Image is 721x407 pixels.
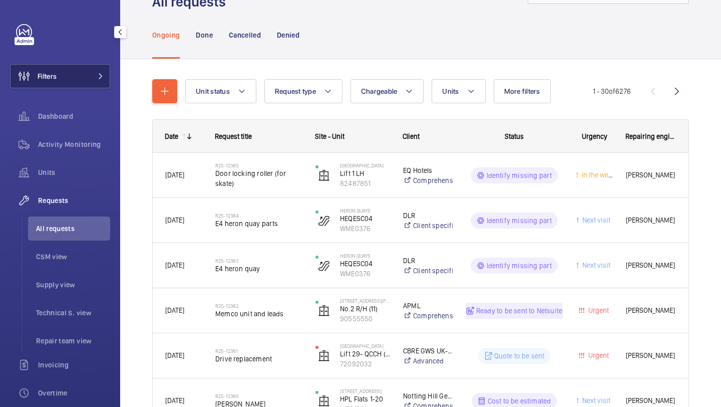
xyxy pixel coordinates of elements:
p: [GEOGRAPHIC_DATA] [340,162,390,168]
img: escalator.svg [318,215,330,227]
p: Cost to be estimated [488,396,551,406]
a: Comprehensive [403,175,453,185]
p: Quote to be sent [494,351,545,361]
span: Memco unit and leads [215,309,302,319]
p: Identify missing part [487,216,552,226]
span: Units [38,167,110,177]
p: Cancelled [229,30,261,40]
a: Client specific [403,221,453,231]
span: Invoicing [38,360,110,370]
p: Heron Quays [340,208,390,214]
span: [PERSON_NAME] [626,169,676,181]
img: escalator.svg [318,260,330,272]
span: [DATE] [165,396,184,404]
span: Drive replacement [215,354,302,364]
h2: R25-12382 [215,303,302,309]
h2: R25-12385 [215,162,302,168]
span: Activity Monitoring [38,139,110,149]
p: No.2 R/H (11) [340,304,390,314]
a: Client specific [403,266,453,276]
p: Ready to be sent to Netsuite [476,306,562,316]
span: E4 heron quay parts [215,219,302,229]
span: Supply view [36,280,110,290]
p: CBRE GWS UK- [GEOGRAPHIC_DATA] ([GEOGRAPHIC_DATA]) [403,346,453,356]
p: Lift 1 LH [340,168,390,178]
span: Urgent [586,306,609,314]
p: Heron Quays [340,253,390,259]
span: [PERSON_NAME] [626,260,676,271]
p: Ongoing [152,30,180,40]
a: Advanced [403,356,453,366]
p: Denied [277,30,299,40]
span: Requests [38,195,110,206]
p: HEQESC04 [340,214,390,224]
button: Filters [10,64,110,88]
span: [DATE] [165,216,184,224]
div: Date [165,132,178,140]
p: Identify missing part [487,170,552,180]
img: elevator.svg [318,169,330,181]
h2: R25-12384 [215,213,302,219]
span: All requests [36,224,110,234]
button: Chargeable [350,79,424,103]
span: Client [403,132,420,140]
span: E4 heron quay [215,264,302,274]
span: Filters [38,71,57,81]
p: 72092032 [340,359,390,369]
span: Repairing engineer [625,132,676,140]
span: In the week [580,171,615,179]
p: 82487851 [340,178,390,188]
h2: R25-12380 [215,393,302,399]
span: [DATE] [165,171,184,179]
span: Dashboard [38,111,110,121]
img: elevator.svg [318,305,330,317]
span: [PERSON_NAME] [626,395,676,406]
p: HPL Flats 1-20 [340,394,390,404]
span: Next visit [580,396,610,404]
p: APML [403,301,453,311]
span: Unit status [196,87,230,95]
span: CSM view [36,252,110,262]
p: Identify missing part [487,261,552,271]
p: HEQESC04 [340,259,390,269]
p: 90555550 [340,314,390,324]
span: Units [442,87,459,95]
span: [DATE] [165,351,184,359]
h2: R25-12383 [215,258,302,264]
p: DLR [403,256,453,266]
p: Notting Hill Genesis [403,391,453,401]
span: Urgent [586,351,609,359]
p: [GEOGRAPHIC_DATA] [340,343,390,349]
span: Technical S. view [36,308,110,318]
span: Site - Unit [315,132,344,140]
span: 1 - 30 6276 [593,88,631,95]
span: [DATE] [165,306,184,314]
span: [PERSON_NAME] [626,350,676,361]
span: [PERSON_NAME] [626,305,676,316]
span: Next visit [580,261,610,269]
p: [STREET_ADDRESS][PERSON_NAME] [340,298,390,304]
p: Lift 29- QCCH (RH) Building 101] [340,349,390,359]
img: elevator.svg [318,350,330,362]
span: Door locking roller (for skate) [215,168,302,188]
p: WME0376 [340,269,390,279]
span: Urgency [582,132,607,140]
button: Request type [264,79,342,103]
span: Chargeable [361,87,398,95]
button: More filters [494,79,551,103]
span: [PERSON_NAME] [626,215,676,226]
button: Unit status [185,79,256,103]
h2: R25-12381 [215,348,302,354]
p: WME0376 [340,224,390,234]
span: Request type [275,87,316,95]
span: Next visit [580,216,610,224]
span: Status [505,132,524,140]
img: elevator.svg [318,395,330,407]
p: [STREET_ADDRESS] [340,388,390,394]
p: EQ Hotels [403,165,453,175]
span: of [609,87,615,95]
button: Units [432,79,485,103]
span: Repair team view [36,336,110,346]
span: Request title [215,132,252,140]
p: DLR [403,211,453,221]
